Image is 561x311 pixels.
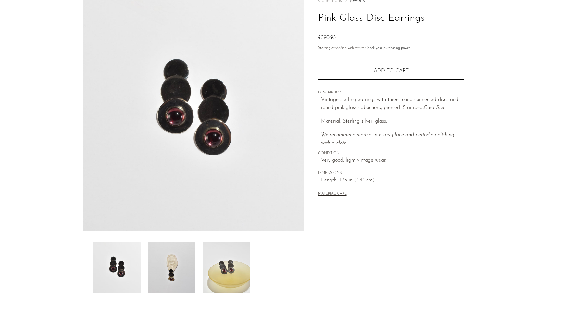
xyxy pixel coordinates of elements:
[203,242,250,293] img: Pink Glass Disc Earrings
[365,46,410,50] a: Check your purchasing power - Learn more about Affirm Financing (opens in modal)
[318,90,464,96] span: DESCRIPTION
[321,156,464,165] span: Very good; light vintage wear.
[321,176,464,185] span: Length: 1.75 in (4.44 cm)
[318,63,464,80] button: Add to cart
[318,170,464,176] span: DIMENSIONS
[321,118,464,126] p: Material: Sterling silver, glass.
[374,68,409,74] span: Add to cart
[318,151,464,156] span: CONDITION
[318,192,347,197] button: MATERIAL CARE
[321,96,464,112] p: Vintage sterling earrings with three round connected discs and round pink glass cabochons, pierce...
[321,132,454,146] i: We recommend storing in a dry place and periodic polishing with a cloth.
[318,10,464,27] h1: Pink Glass Disc Earrings
[335,46,341,50] span: $66
[424,105,445,110] em: Crea Ster.
[318,45,464,51] p: Starting at /mo with Affirm.
[93,242,141,293] img: Pink Glass Disc Earrings
[318,35,336,40] span: €190,95
[148,242,195,293] img: Pink Glass Disc Earrings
